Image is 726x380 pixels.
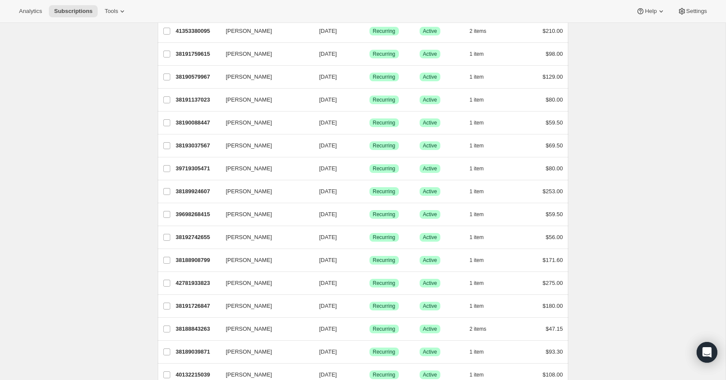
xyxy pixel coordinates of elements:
[470,234,484,241] span: 1 item
[319,96,337,103] span: [DATE]
[221,47,307,61] button: [PERSON_NAME]
[226,141,272,150] span: [PERSON_NAME]
[546,326,563,332] span: $47.15
[470,277,494,289] button: 1 item
[470,346,494,358] button: 1 item
[226,279,272,287] span: [PERSON_NAME]
[226,27,272,35] span: [PERSON_NAME]
[470,71,494,83] button: 1 item
[543,28,563,34] span: $210.00
[176,325,219,333] p: 38188843263
[176,185,563,198] div: 38189924607[PERSON_NAME][DATE]SuccessRecurringSuccessActive1 item$253.00
[14,5,47,17] button: Analytics
[470,188,484,195] span: 1 item
[176,370,219,379] p: 40132215039
[54,8,92,15] span: Subscriptions
[105,8,118,15] span: Tools
[470,163,494,175] button: 1 item
[543,280,563,286] span: $275.00
[176,302,219,310] p: 38191726847
[221,230,307,244] button: [PERSON_NAME]
[226,164,272,173] span: [PERSON_NAME]
[319,142,337,149] span: [DATE]
[221,299,307,313] button: [PERSON_NAME]
[221,322,307,336] button: [PERSON_NAME]
[176,50,219,58] p: 38191759615
[176,164,219,173] p: 39719305471
[319,51,337,57] span: [DATE]
[470,371,484,378] span: 1 item
[470,257,484,264] span: 1 item
[319,371,337,378] span: [DATE]
[373,257,395,264] span: Recurring
[631,5,670,17] button: Help
[470,28,487,35] span: 2 items
[176,73,219,81] p: 38190579967
[470,117,494,129] button: 1 item
[470,25,496,37] button: 2 items
[226,96,272,104] span: [PERSON_NAME]
[546,211,563,217] span: $59.50
[176,231,563,243] div: 38192742655[PERSON_NAME][DATE]SuccessRecurringSuccessActive1 item$56.00
[373,211,395,218] span: Recurring
[319,73,337,80] span: [DATE]
[176,96,219,104] p: 38191137023
[423,142,437,149] span: Active
[319,280,337,286] span: [DATE]
[176,233,219,242] p: 38192742655
[19,8,42,15] span: Analytics
[319,234,337,240] span: [DATE]
[176,94,563,106] div: 38191137023[PERSON_NAME][DATE]SuccessRecurringSuccessActive1 item$80.00
[543,257,563,263] span: $171.60
[319,348,337,355] span: [DATE]
[423,326,437,332] span: Active
[470,326,487,332] span: 2 items
[226,233,272,242] span: [PERSON_NAME]
[176,277,563,289] div: 42781933823[PERSON_NAME][DATE]SuccessRecurringSuccessActive1 item$275.00
[319,303,337,309] span: [DATE]
[176,256,219,265] p: 38188908799
[546,234,563,240] span: $56.00
[373,165,395,172] span: Recurring
[319,119,337,126] span: [DATE]
[470,119,484,126] span: 1 item
[221,93,307,107] button: [PERSON_NAME]
[176,118,219,127] p: 38190088447
[373,280,395,287] span: Recurring
[543,303,563,309] span: $180.00
[470,348,484,355] span: 1 item
[373,371,395,378] span: Recurring
[226,118,272,127] span: [PERSON_NAME]
[423,96,437,103] span: Active
[176,25,563,37] div: 41353380095[PERSON_NAME][DATE]SuccessRecurringSuccessActive2 items$210.00
[176,210,219,219] p: 39698268415
[319,326,337,332] span: [DATE]
[470,140,494,152] button: 1 item
[176,48,563,60] div: 38191759615[PERSON_NAME][DATE]SuccessRecurringSuccessActive1 item$98.00
[176,27,219,35] p: 41353380095
[373,142,395,149] span: Recurring
[176,163,563,175] div: 39719305471[PERSON_NAME][DATE]SuccessRecurringSuccessActive1 item$80.00
[319,28,337,34] span: [DATE]
[373,119,395,126] span: Recurring
[423,257,437,264] span: Active
[226,302,272,310] span: [PERSON_NAME]
[176,140,563,152] div: 38193037567[PERSON_NAME][DATE]SuccessRecurringSuccessActive1 item$69.50
[546,51,563,57] span: $98.00
[221,345,307,359] button: [PERSON_NAME]
[543,371,563,378] span: $108.00
[176,254,563,266] div: 38188908799[PERSON_NAME][DATE]SuccessRecurringSuccessActive1 item$171.60
[423,119,437,126] span: Active
[226,73,272,81] span: [PERSON_NAME]
[99,5,132,17] button: Tools
[176,323,563,335] div: 38188843263[PERSON_NAME][DATE]SuccessRecurringSuccessActive2 items$47.15
[423,211,437,218] span: Active
[373,234,395,241] span: Recurring
[470,300,494,312] button: 1 item
[226,325,272,333] span: [PERSON_NAME]
[645,8,656,15] span: Help
[373,303,395,310] span: Recurring
[423,51,437,57] span: Active
[221,70,307,84] button: [PERSON_NAME]
[176,348,219,356] p: 38189039871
